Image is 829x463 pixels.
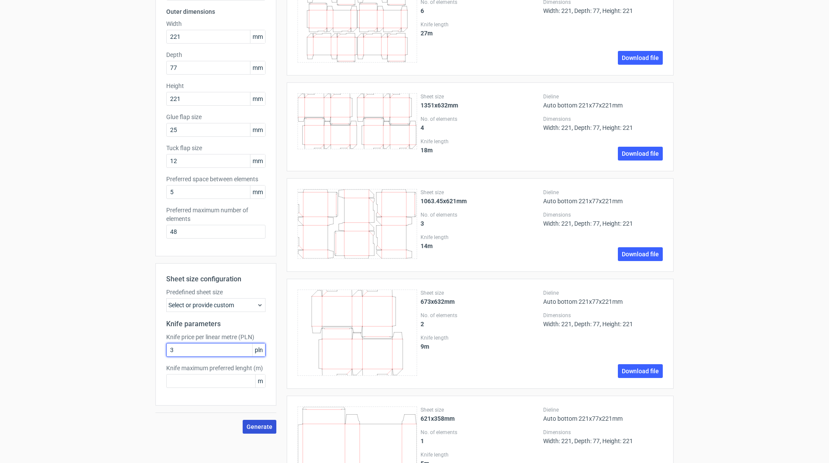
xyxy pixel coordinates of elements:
[421,147,433,154] strong: 18 m
[250,92,265,105] span: mm
[166,175,266,183] label: Preferred space between elements
[166,364,266,372] label: Knife maximum preferred lenght (m)
[421,116,540,123] label: No. of elements
[543,189,663,205] div: Auto bottom 221x77x221mm
[543,93,663,100] label: Dieline
[543,429,663,444] div: Width: 221, Depth: 77, Height: 221
[618,147,663,161] a: Download file
[166,333,266,341] label: Knife price per linear metre (PLN)
[421,198,467,205] strong: 1063.45x621mm
[543,290,663,305] div: Auto bottom 221x77x221mm
[543,406,663,413] label: Dieline
[421,343,429,350] strong: 9 m
[421,211,540,218] label: No. of elements
[421,334,540,341] label: Knife length
[166,19,266,28] label: Width
[421,124,424,131] strong: 4
[243,420,276,434] button: Generate
[250,30,265,43] span: mm
[166,144,266,152] label: Tuck flap size
[618,51,663,65] a: Download file
[421,451,540,458] label: Knife length
[421,7,424,14] strong: 6
[421,93,540,100] label: Sheet size
[250,123,265,136] span: mm
[250,186,265,198] span: mm
[543,211,663,218] label: Dimensions
[543,290,663,296] label: Dieline
[166,7,266,16] h3: Outer dimensions
[247,424,272,430] span: Generate
[166,82,266,90] label: Height
[543,93,663,109] div: Auto bottom 221x77x221mm
[421,243,433,249] strong: 14 m
[166,288,266,296] label: Predefined sheet size
[618,247,663,261] a: Download file
[543,116,663,131] div: Width: 221, Depth: 77, Height: 221
[421,138,540,145] label: Knife length
[166,319,266,329] h2: Knife parameters
[421,189,540,196] label: Sheet size
[543,116,663,123] label: Dimensions
[421,234,540,241] label: Knife length
[421,429,540,436] label: No. of elements
[166,50,266,59] label: Depth
[543,211,663,227] div: Width: 221, Depth: 77, Height: 221
[543,312,663,319] label: Dimensions
[543,429,663,436] label: Dimensions
[421,30,433,37] strong: 27 m
[166,206,266,223] label: Preferred maximum number of elements
[421,290,540,296] label: Sheet size
[421,102,458,109] strong: 1351x632mm
[421,321,424,328] strong: 2
[421,415,455,422] strong: 621x358mm
[421,438,424,444] strong: 1
[543,406,663,422] div: Auto bottom 221x77x221mm
[166,298,266,312] div: Select or provide custom
[255,375,265,387] span: m
[543,189,663,196] label: Dieline
[252,343,265,356] span: pln
[421,298,455,305] strong: 673x632mm
[618,364,663,378] a: Download file
[543,312,663,328] div: Width: 221, Depth: 77, Height: 221
[421,406,540,413] label: Sheet size
[421,220,424,227] strong: 3
[421,312,540,319] label: No. of elements
[250,154,265,167] span: mm
[250,61,265,74] span: mm
[166,113,266,121] label: Glue flap size
[166,274,266,284] h2: Sheet size configuration
[421,21,540,28] label: Knife length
